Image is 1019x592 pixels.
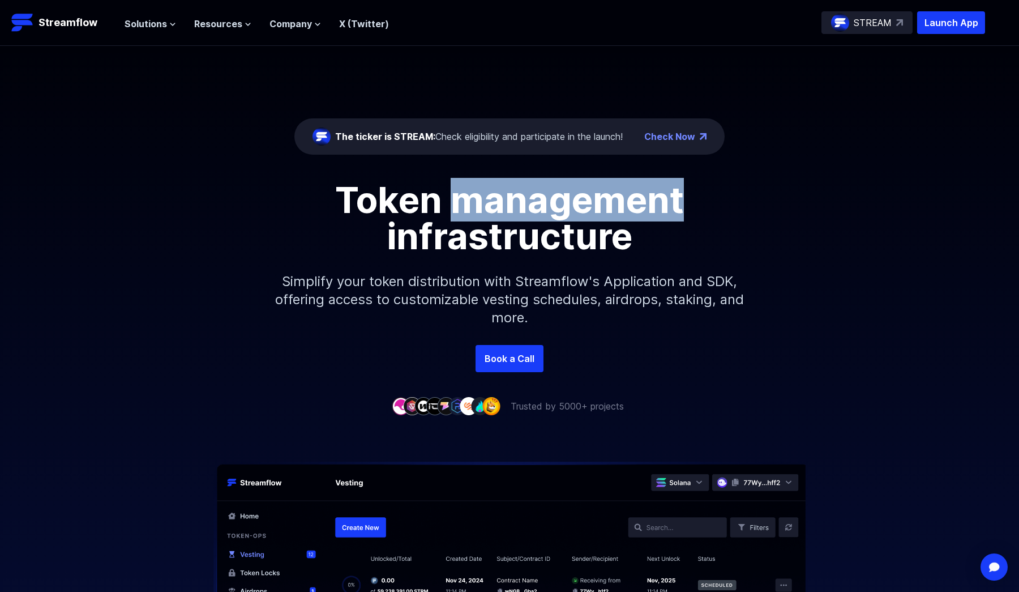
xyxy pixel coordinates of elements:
p: Streamflow [38,15,97,31]
img: top-right-arrow.svg [896,19,903,26]
img: company-4 [426,397,444,415]
a: Book a Call [476,345,543,372]
img: company-1 [392,397,410,415]
span: Company [269,17,312,31]
img: company-7 [460,397,478,415]
div: Check eligibility and participate in the launch! [335,130,623,143]
img: company-9 [482,397,500,415]
button: Solutions [125,17,176,31]
a: X (Twitter) [339,18,389,29]
span: Solutions [125,17,167,31]
img: company-2 [403,397,421,415]
span: The ticker is STREAM: [335,131,435,142]
img: company-5 [437,397,455,415]
a: STREAM [821,11,913,34]
img: top-right-arrow.png [700,133,707,140]
img: streamflow-logo-circle.png [831,14,849,32]
span: Resources [194,17,242,31]
img: company-6 [448,397,466,415]
a: Streamflow [11,11,113,34]
div: Open Intercom Messenger [981,553,1008,581]
img: streamflow-logo-circle.png [312,127,331,146]
img: Streamflow Logo [11,11,34,34]
button: Launch App [917,11,985,34]
h1: Token management infrastructure [255,182,764,254]
p: Simplify your token distribution with Streamflow's Application and SDK, offering access to custom... [266,254,753,345]
p: Trusted by 5000+ projects [511,399,624,413]
button: Resources [194,17,251,31]
img: company-8 [471,397,489,415]
a: Check Now [644,130,695,143]
button: Company [269,17,321,31]
img: company-3 [414,397,433,415]
p: STREAM [854,16,892,29]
